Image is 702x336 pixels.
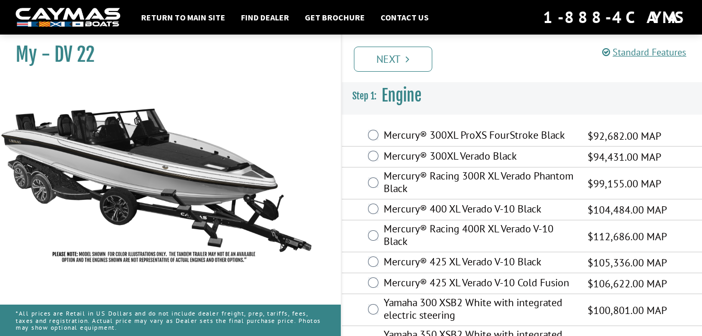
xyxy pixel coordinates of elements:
[236,10,294,24] a: Find Dealer
[588,255,667,271] span: $105,336.00 MAP
[300,10,370,24] a: Get Brochure
[16,305,325,336] p: *All prices are Retail in US Dollars and do not include dealer freight, prep, tariffs, fees, taxe...
[543,6,686,29] div: 1-888-4CAYMAS
[384,222,575,250] label: Mercury® Racing 400R XL Verado V-10 Black
[384,203,575,218] label: Mercury® 400 XL Verado V-10 Black
[588,128,661,144] span: $92,682.00 MAP
[588,229,667,244] span: $112,686.00 MAP
[588,202,667,218] span: $104,484.00 MAP
[588,149,661,165] span: $94,431.00 MAP
[602,46,686,58] a: Standard Features
[384,276,575,292] label: Mercury® 425 XL Verado V-10 Cold Fusion
[384,296,575,324] label: Yamaha 300 XSB2 White with integrated electric steering
[375,10,434,24] a: Contact Us
[384,129,575,144] label: Mercury® 300XL ProXS FourStroke Black
[384,170,575,197] label: Mercury® Racing 300R XL Verado Phantom Black
[16,43,315,66] h1: My - DV 22
[588,303,667,318] span: $100,801.00 MAP
[588,176,661,192] span: $99,155.00 MAP
[384,150,575,165] label: Mercury® 300XL Verado Black
[384,255,575,271] label: Mercury® 425 XL Verado V-10 Black
[16,8,120,27] img: white-logo-c9c8dbefe5ff5ceceb0f0178aa75bf4bb51f6bca0971e226c86eb53dfe498488.png
[588,276,667,292] span: $106,622.00 MAP
[136,10,231,24] a: Return to main site
[354,47,432,72] a: Next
